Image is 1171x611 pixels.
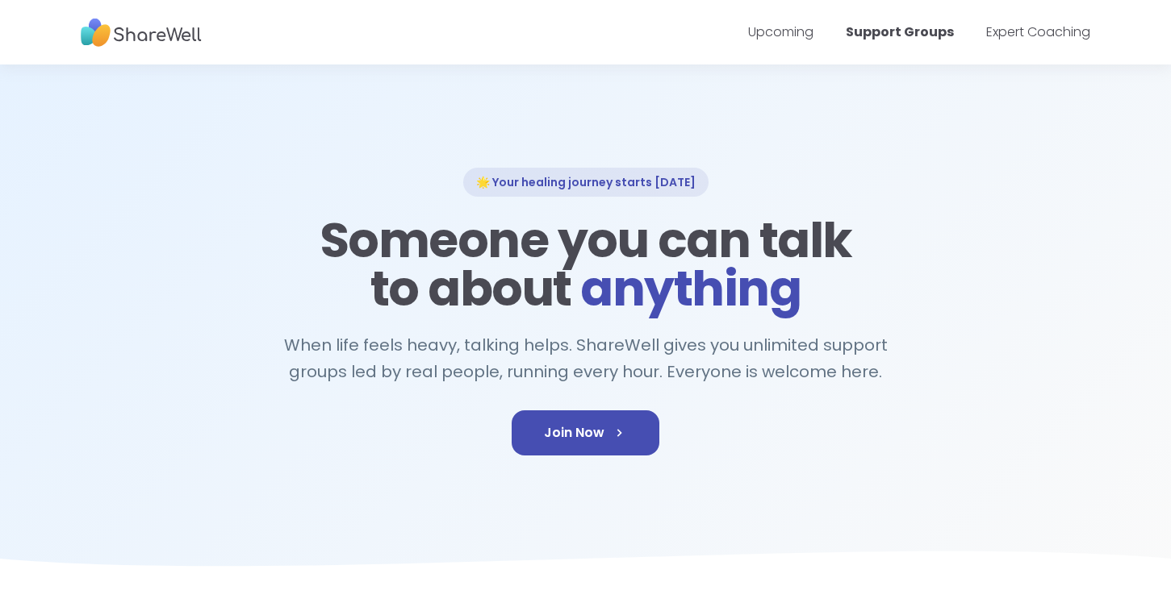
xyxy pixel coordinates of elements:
a: Upcoming [748,23,813,41]
a: Expert Coaching [986,23,1090,41]
a: Support Groups [846,23,954,41]
a: Join Now [512,410,659,455]
img: ShareWell Nav Logo [81,10,202,55]
span: Join Now [544,423,627,443]
h1: Someone you can talk to about [315,216,857,313]
div: 🌟 Your healing journey starts [DATE] [463,168,709,197]
span: anything [580,255,801,322]
h2: When life feels heavy, talking helps. ShareWell gives you unlimited support groups led by real pe... [276,332,896,384]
